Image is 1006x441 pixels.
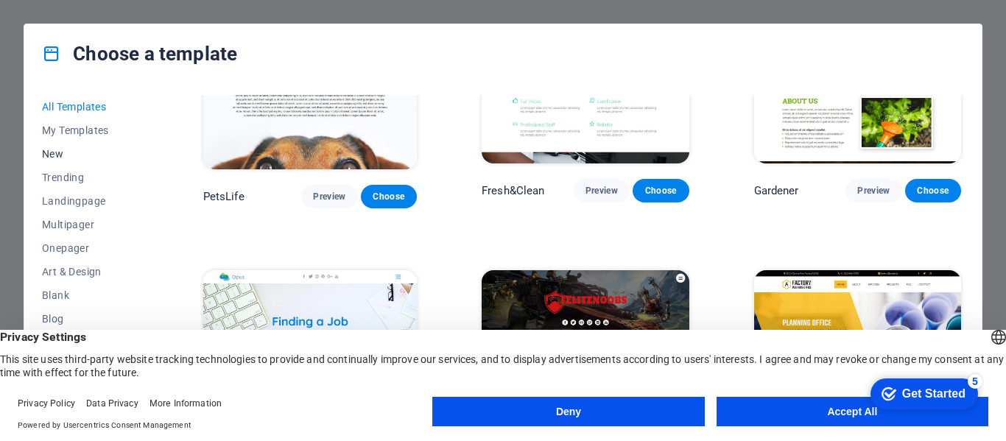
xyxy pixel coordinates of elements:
[905,179,961,202] button: Choose
[42,242,138,254] span: Onepager
[42,142,138,166] button: New
[42,189,138,213] button: Landingpage
[482,183,545,198] p: Fresh&Clean
[373,191,405,202] span: Choose
[754,183,799,198] p: Gardener
[42,166,138,189] button: Trending
[43,16,107,29] div: Get Started
[109,3,124,18] div: 5
[42,213,138,236] button: Multipager
[42,148,138,160] span: New
[633,179,689,202] button: Choose
[301,185,357,208] button: Preview
[857,185,890,197] span: Preview
[644,185,677,197] span: Choose
[574,179,630,202] button: Preview
[361,185,417,208] button: Choose
[42,219,138,230] span: Multipager
[42,195,138,207] span: Landingpage
[42,313,138,325] span: Blog
[917,185,949,197] span: Choose
[585,185,618,197] span: Preview
[42,307,138,331] button: Blog
[42,101,138,113] span: All Templates
[845,179,901,202] button: Preview
[313,191,345,202] span: Preview
[42,266,138,278] span: Art & Design
[42,260,138,283] button: Art & Design
[42,95,138,119] button: All Templates
[12,7,119,38] div: Get Started 5 items remaining, 0% complete
[42,42,237,66] h4: Choose a template
[203,189,245,204] p: PetsLife
[42,236,138,260] button: Onepager
[42,283,138,307] button: Blank
[42,119,138,142] button: My Templates
[42,172,138,183] span: Trending
[42,289,138,301] span: Blank
[42,124,138,136] span: My Templates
